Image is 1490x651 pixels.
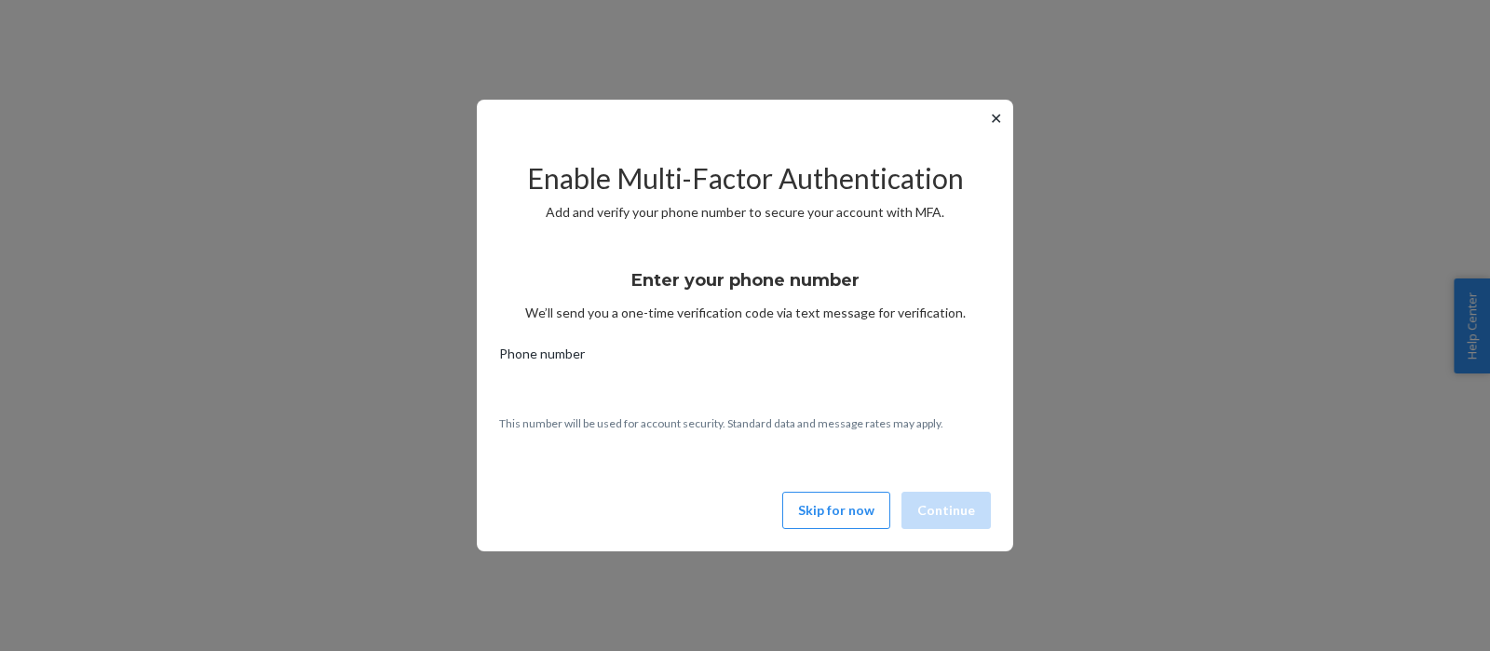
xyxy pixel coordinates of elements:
button: Continue [901,492,991,529]
div: We’ll send you a one-time verification code via text message for verification. [499,253,991,322]
span: Phone number [499,345,585,371]
h3: Enter your phone number [631,268,860,292]
p: Add and verify your phone number to secure your account with MFA. [499,203,991,222]
h2: Enable Multi-Factor Authentication [499,163,991,194]
button: Skip for now [782,492,890,529]
p: This number will be used for account security. Standard data and message rates may apply. [499,415,991,431]
button: ✕ [986,107,1006,129]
